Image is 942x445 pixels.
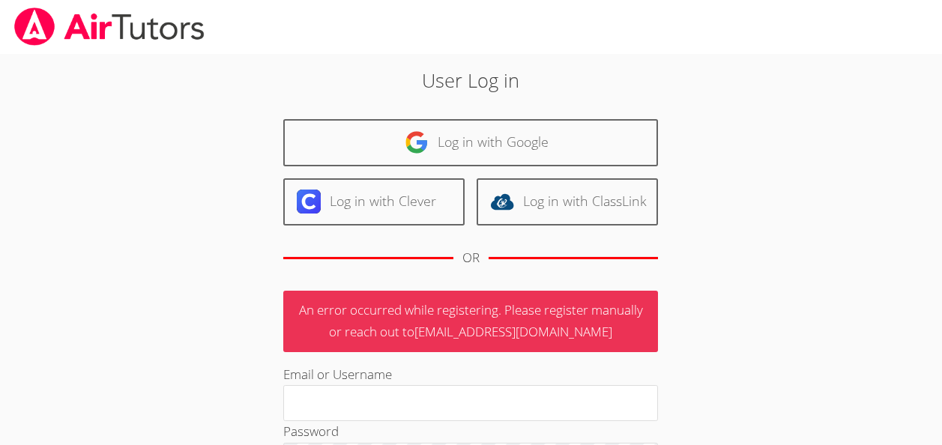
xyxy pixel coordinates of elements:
[283,119,658,166] a: Log in with Google
[477,178,658,225] a: Log in with ClassLink
[283,423,339,440] label: Password
[297,190,321,214] img: clever-logo-6eab21bc6e7a338710f1a6ff85c0baf02591cd810cc4098c63d3a4b26e2feb20.svg
[283,291,658,352] p: An error occurred while registering. Please register manually or reach out to [EMAIL_ADDRESS][DOM...
[283,366,392,383] label: Email or Username
[462,247,480,269] div: OR
[490,190,514,214] img: classlink-logo-d6bb404cc1216ec64c9a2012d9dc4662098be43eaf13dc465df04b49fa7ab582.svg
[283,178,465,225] a: Log in with Clever
[405,130,429,154] img: google-logo-50288ca7cdecda66e5e0955fdab243c47b7ad437acaf1139b6f446037453330a.svg
[13,7,206,46] img: airtutors_banner-c4298cdbf04f3fff15de1276eac7730deb9818008684d7c2e4769d2f7ddbe033.png
[217,66,725,94] h2: User Log in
